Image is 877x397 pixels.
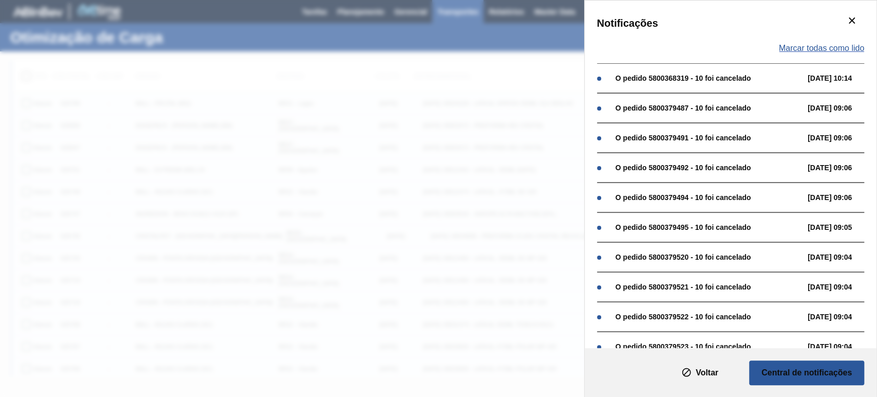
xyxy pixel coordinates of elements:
[808,313,874,321] span: [DATE] 09:04
[615,104,803,112] div: O pedido 5800379487 - 10 foi cancelado
[808,74,874,82] span: [DATE] 10:14
[808,283,874,291] span: [DATE] 09:04
[808,164,874,172] span: [DATE] 09:06
[615,313,803,321] div: O pedido 5800379522 - 10 foi cancelado
[615,253,803,261] div: O pedido 5800379520 - 10 foi cancelado
[808,134,874,142] span: [DATE] 09:06
[808,193,874,202] span: [DATE] 09:06
[808,223,874,231] span: [DATE] 09:05
[615,193,803,202] div: O pedido 5800379494 - 10 foi cancelado
[808,104,874,112] span: [DATE] 09:06
[615,223,803,231] div: O pedido 5800379495 - 10 foi cancelado
[808,253,874,261] span: [DATE] 09:04
[808,342,874,351] span: [DATE] 09:04
[615,74,803,82] div: O pedido 5800368319 - 10 foi cancelado
[615,164,803,172] div: O pedido 5800379492 - 10 foi cancelado
[615,342,803,351] div: O pedido 5800379523 - 10 foi cancelado
[615,283,803,291] div: O pedido 5800379521 - 10 foi cancelado
[779,44,864,53] span: Marcar todas como lido
[615,134,803,142] div: O pedido 5800379491 - 10 foi cancelado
